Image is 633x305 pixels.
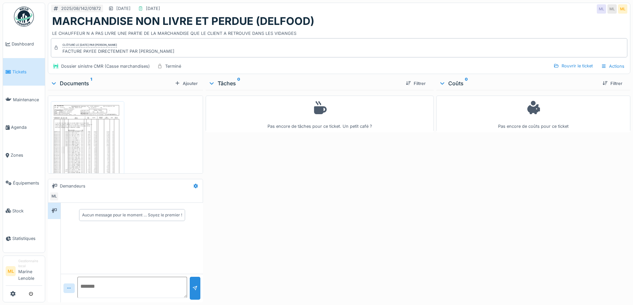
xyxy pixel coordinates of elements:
[441,99,626,129] div: Pas encore de coûts pour ce ticket
[551,61,595,70] div: Rouvrir le ticket
[116,5,131,12] div: [DATE]
[607,4,617,14] div: ML
[6,259,42,286] a: ML Gestionnaire localMarine Lenoble
[3,141,45,169] a: Zones
[3,114,45,141] a: Agenda
[11,152,42,158] span: Zones
[598,61,627,71] div: Actions
[12,41,42,47] span: Dashboard
[3,197,45,225] a: Stock
[61,5,101,12] div: 2025/08/142/01872
[210,99,429,129] div: Pas encore de tâches pour ce ticket. Un petit café ?
[52,15,314,28] h1: MARCHANDISE NON LIVRE ET PERDUE (DELFOOD)
[90,79,92,87] sup: 1
[403,79,428,88] div: Filtrer
[14,7,34,27] img: Badge_color-CXgf-gQk.svg
[3,30,45,58] a: Dashboard
[11,124,42,130] span: Agenda
[13,97,42,103] span: Maintenance
[237,79,240,87] sup: 0
[62,43,117,47] div: Clôturé le [DATE] par [PERSON_NAME]
[18,259,42,269] div: Gestionnaire local
[52,28,626,37] div: LE CHAUFFEUR N A PAS LIVRE UNE PARTIE DE LA MARCHANDISE QUE LE CLIENT A RETROUVE DANS LES VIDANGES
[165,63,181,69] div: Terminé
[12,208,42,214] span: Stock
[3,58,45,86] a: Tickets
[146,5,160,12] div: [DATE]
[82,212,182,218] div: Aucun message pour le moment … Soyez le premier !
[51,79,172,87] div: Documents
[61,63,150,69] div: Dossier sinistre CMR (Casse marchandises)
[12,235,42,242] span: Statistiques
[13,180,42,186] span: Équipements
[600,79,625,88] div: Filtrer
[62,48,174,54] div: FACTURE PAYEE DIRECTEMENT PAR [PERSON_NAME]
[618,4,627,14] div: ML
[597,4,606,14] div: ML
[6,266,16,276] li: ML
[3,225,45,253] a: Statistiques
[172,79,200,88] div: Ajouter
[53,103,123,202] img: 3mipwpvjva0irzpuefqxgmsoqtvf
[12,69,42,75] span: Tickets
[439,79,597,87] div: Coûts
[465,79,468,87] sup: 0
[3,86,45,114] a: Maintenance
[3,169,45,197] a: Équipements
[50,192,59,201] div: ML
[18,259,42,284] li: Marine Lenoble
[208,79,400,87] div: Tâches
[60,183,85,189] div: Demandeurs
